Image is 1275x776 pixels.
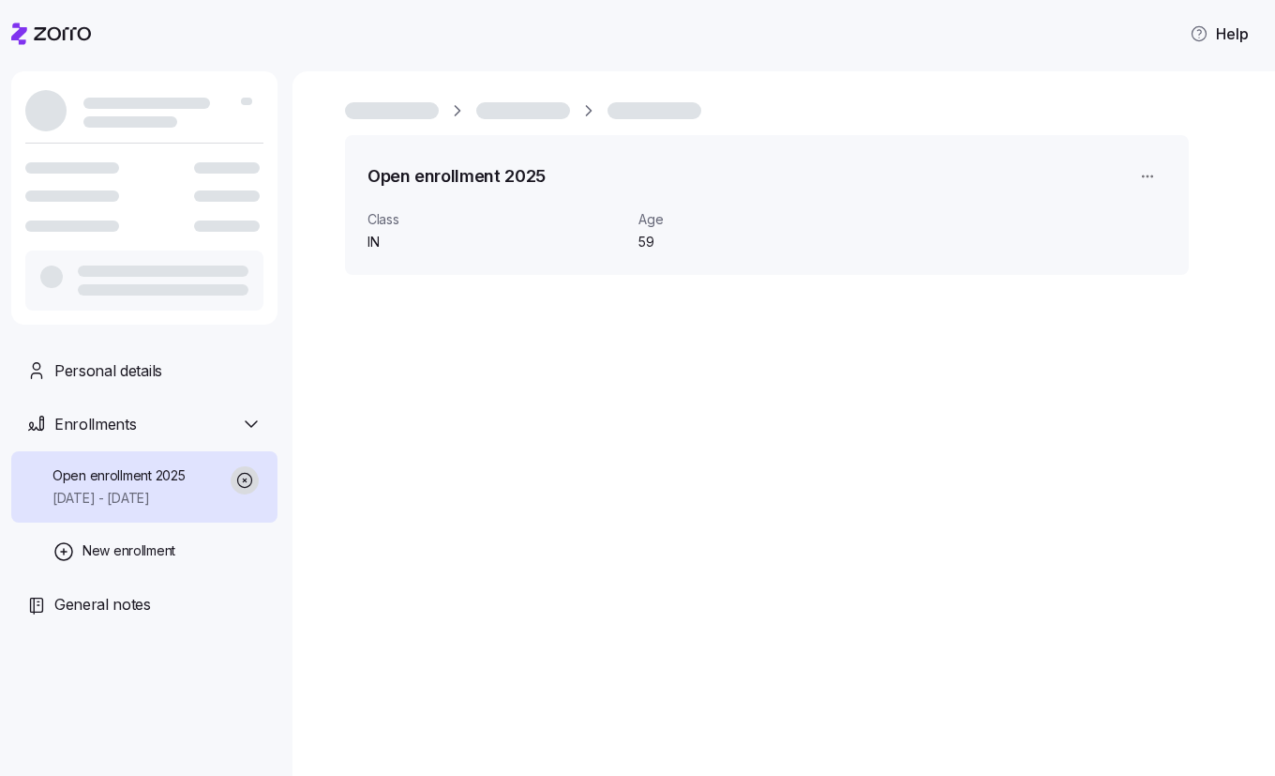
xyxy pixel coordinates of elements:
[52,489,185,508] span: [DATE] - [DATE]
[1190,23,1249,45] span: Help
[82,541,175,560] span: New enrollment
[52,466,185,485] span: Open enrollment 2025
[638,210,827,229] span: Age
[54,413,136,436] span: Enrollments
[54,593,151,616] span: General notes
[367,164,546,188] h1: Open enrollment 2025
[1175,15,1264,53] button: Help
[367,210,623,229] span: Class
[367,233,623,251] span: IN
[638,233,827,251] span: 59
[54,359,162,383] span: Personal details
